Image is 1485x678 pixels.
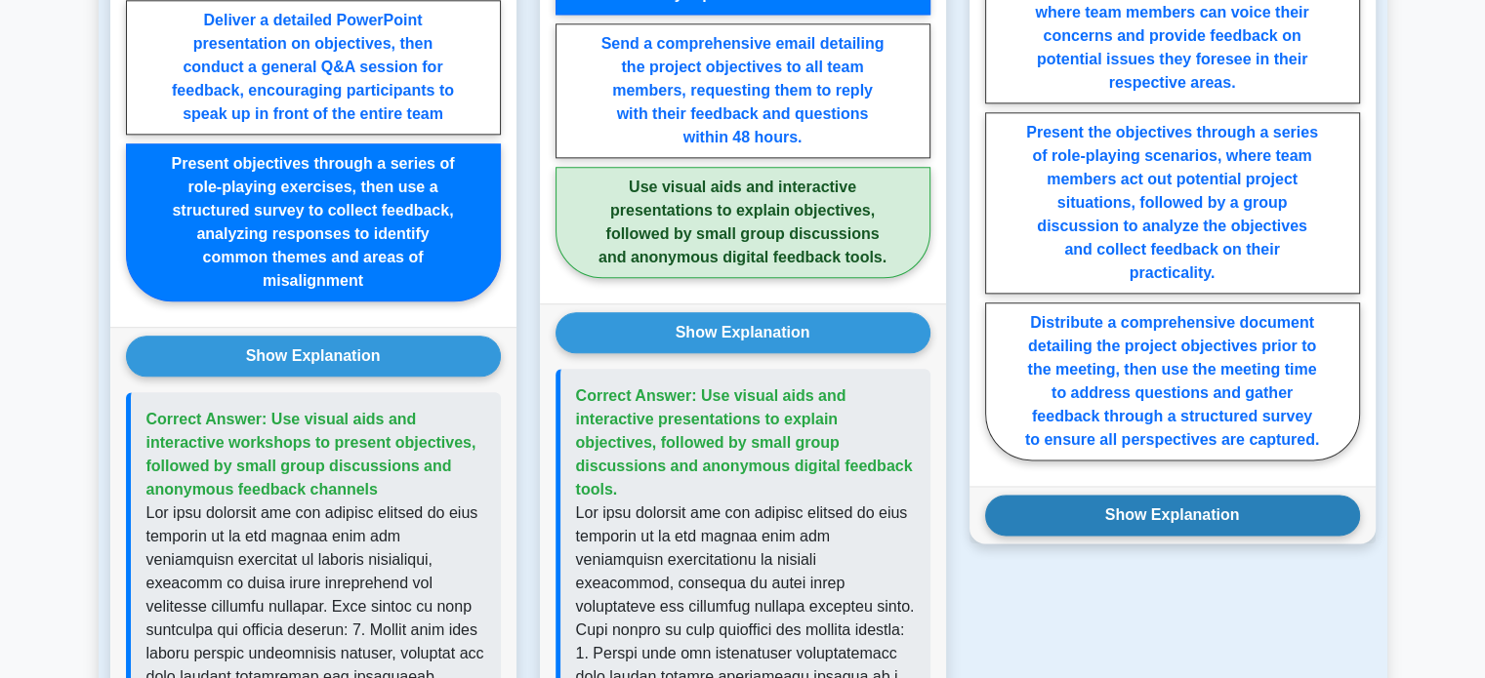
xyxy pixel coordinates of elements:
label: Use visual aids and interactive presentations to explain objectives, followed by small group disc... [556,167,930,278]
button: Show Explanation [126,336,501,377]
button: Show Explanation [556,312,930,353]
button: Show Explanation [985,495,1360,536]
label: Present objectives through a series of role-playing exercises, then use a structured survey to co... [126,143,501,301]
label: Present the objectives through a series of role-playing scenarios, where team members act out pot... [985,112,1360,294]
label: Distribute a comprehensive document detailing the project objectives prior to the meeting, then u... [985,302,1360,460]
span: Correct Answer: Use visual aids and interactive workshops to present objectives, followed by smal... [146,411,476,498]
label: Send a comprehensive email detailing the project objectives to all team members, requesting them ... [556,23,930,158]
span: Correct Answer: Use visual aids and interactive presentations to explain objectives, followed by ... [576,387,913,498]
